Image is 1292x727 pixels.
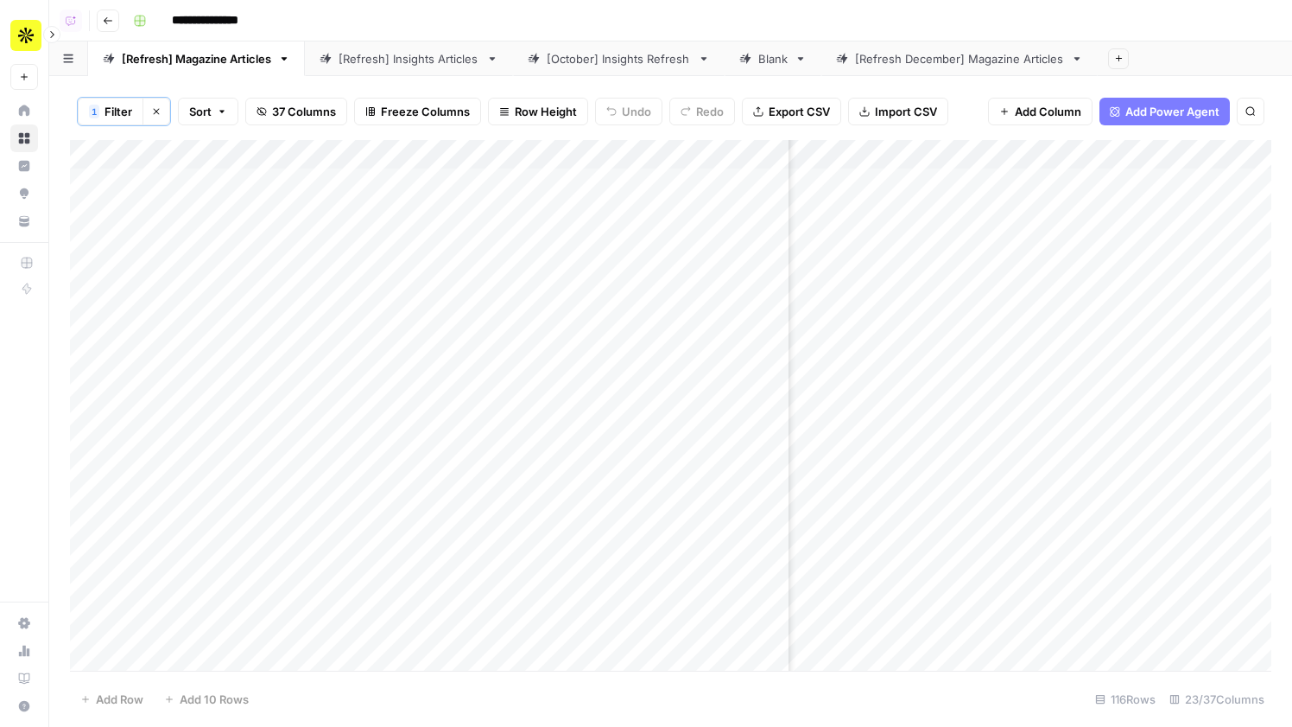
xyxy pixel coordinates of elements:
a: [Refresh December] Magazine Articles [821,41,1098,76]
div: [Refresh December] Magazine Articles [855,50,1064,67]
button: Undo [595,98,662,125]
span: Import CSV [875,103,937,120]
button: Add Power Agent [1099,98,1230,125]
button: Row Height [488,98,588,125]
span: Freeze Columns [381,103,470,120]
button: Add Column [988,98,1092,125]
img: Apollo Logo [10,20,41,51]
a: [Refresh] Insights Articles [305,41,513,76]
button: Help + Support [10,692,38,720]
a: Settings [10,609,38,637]
a: Browse [10,124,38,152]
button: Workspace: Apollo [10,14,38,57]
a: [Refresh] Magazine Articles [88,41,305,76]
button: Import CSV [848,98,948,125]
span: Redo [696,103,724,120]
a: Home [10,97,38,124]
span: Row Height [515,103,577,120]
span: Sort [189,103,212,120]
a: Blank [725,41,821,76]
a: Opportunities [10,180,38,207]
a: Insights [10,152,38,180]
span: Export CSV [769,103,830,120]
button: Sort [178,98,238,125]
div: 1 [89,105,99,118]
div: [Refresh] Insights Articles [339,50,479,67]
a: [October] Insights Refresh [513,41,725,76]
span: Add Row [96,691,143,708]
button: Add Row [70,686,154,713]
a: Learning Hub [10,665,38,692]
button: 1Filter [78,98,142,125]
a: Usage [10,637,38,665]
span: Undo [622,103,651,120]
span: Add 10 Rows [180,691,249,708]
button: Export CSV [742,98,841,125]
span: Filter [104,103,132,120]
div: [Refresh] Magazine Articles [122,50,271,67]
div: Blank [758,50,788,67]
div: [October] Insights Refresh [547,50,691,67]
span: Add Column [1015,103,1081,120]
div: 23/37 Columns [1162,686,1271,713]
span: Add Power Agent [1125,103,1219,120]
span: 1 [92,105,97,118]
button: 37 Columns [245,98,347,125]
div: 116 Rows [1088,686,1162,713]
button: Add 10 Rows [154,686,259,713]
button: Freeze Columns [354,98,481,125]
button: Redo [669,98,735,125]
span: 37 Columns [272,103,336,120]
a: Your Data [10,207,38,235]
